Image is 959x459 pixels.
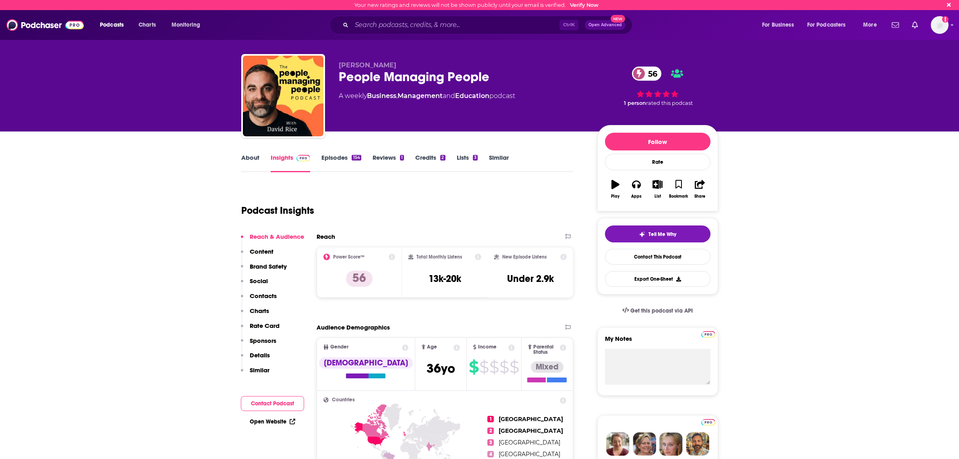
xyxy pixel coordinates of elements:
span: For Podcasters [807,19,846,31]
button: Export One-Sheet [605,271,710,287]
a: Pro website [701,418,715,426]
span: $ [510,361,519,373]
div: List [655,194,661,199]
button: open menu [756,19,804,31]
span: 4 [487,451,494,457]
span: and [443,92,455,100]
div: 2 [440,155,445,161]
span: [PERSON_NAME] [339,61,396,69]
img: User Profile [931,16,949,34]
button: Follow [605,133,710,150]
span: 36 yo [427,361,455,376]
img: Podchaser Pro [296,155,311,161]
h1: Podcast Insights [241,204,314,217]
p: Content [250,248,273,255]
button: Sponsors [241,337,276,352]
button: open menu [166,19,211,31]
a: Pro website [701,330,715,338]
span: [GEOGRAPHIC_DATA] [499,427,563,434]
span: , [396,92,398,100]
button: List [647,175,668,204]
div: 3 [473,155,478,161]
span: Countries [332,397,355,403]
p: Brand Safety [250,263,287,270]
span: Income [478,344,497,350]
div: [DEMOGRAPHIC_DATA] [319,357,413,369]
div: Apps [631,194,642,199]
span: 3 [487,439,494,446]
span: $ [499,361,509,373]
a: Reviews1 [373,154,404,172]
img: tell me why sparkle [639,231,645,238]
a: Lists3 [457,154,478,172]
div: A weekly podcast [339,91,515,101]
span: Monitoring [172,19,200,31]
span: 2 [487,428,494,434]
a: Verify Now [570,2,599,8]
span: Get this podcast via API [630,307,693,314]
p: Reach & Audience [250,233,304,240]
div: Search podcasts, credits, & more... [337,16,640,34]
img: Sydney Profile [606,432,630,456]
a: InsightsPodchaser Pro [271,154,311,172]
button: tell me why sparkleTell Me Why [605,225,710,242]
span: [GEOGRAPHIC_DATA] [499,439,560,446]
span: [GEOGRAPHIC_DATA] [499,415,563,423]
span: Logged in as MelissaPS [931,16,949,34]
a: About [241,154,259,172]
svg: Email not verified [942,16,949,23]
h2: New Episode Listens [502,254,547,260]
button: Play [605,175,626,204]
button: Social [241,277,268,292]
button: Share [689,175,710,204]
a: Charts [133,19,161,31]
a: Contact This Podcast [605,249,710,265]
div: Mixed [531,361,563,373]
img: Podchaser Pro [701,331,715,338]
div: Bookmark [669,194,688,199]
p: Sponsors [250,337,276,344]
h3: Under 2.9k [507,273,554,285]
label: My Notes [605,335,710,349]
div: 1 [400,155,404,161]
img: Jules Profile [659,432,683,456]
span: $ [469,361,478,373]
button: Show profile menu [931,16,949,34]
button: Details [241,351,270,366]
p: Contacts [250,292,277,300]
img: Podchaser Pro [701,419,715,426]
h2: Total Monthly Listens [416,254,462,260]
span: 1 person [624,100,646,106]
a: Podchaser - Follow, Share and Rate Podcasts [6,17,84,33]
a: Similar [489,154,509,172]
a: Show notifications dropdown [909,18,921,32]
h2: Audience Demographics [317,323,390,331]
a: Get this podcast via API [616,301,700,321]
span: Gender [330,344,348,350]
p: Charts [250,307,269,315]
button: Content [241,248,273,263]
input: Search podcasts, credits, & more... [352,19,559,31]
span: Tell Me Why [648,231,676,238]
img: Barbara Profile [633,432,656,456]
span: [GEOGRAPHIC_DATA] [499,451,560,458]
span: More [863,19,877,31]
span: Open Advanced [588,23,622,27]
span: $ [489,361,499,373]
img: Jon Profile [686,432,709,456]
h3: 13k-20k [429,273,461,285]
button: Reach & Audience [241,233,304,248]
button: Apps [626,175,647,204]
p: Rate Card [250,322,280,330]
button: Charts [241,307,269,322]
h2: Reach [317,233,335,240]
button: Bookmark [668,175,689,204]
button: Brand Safety [241,263,287,277]
span: Ctrl K [559,20,578,30]
span: New [611,15,625,23]
button: open menu [94,19,134,31]
div: Play [611,194,619,199]
a: Management [398,92,443,100]
h2: Power Score™ [333,254,365,260]
div: 56 1 personrated this podcast [597,61,718,111]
